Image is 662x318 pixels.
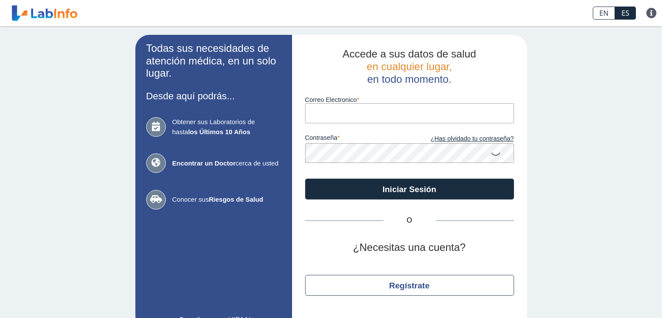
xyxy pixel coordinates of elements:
span: Obtener sus Laboratorios de hasta [172,117,281,137]
h3: Desde aquí podrás... [146,91,281,101]
b: Riesgos de Salud [209,196,263,203]
span: Conocer sus [172,195,281,205]
b: los Últimos 10 Años [188,128,250,135]
label: contraseña [305,134,410,144]
span: cerca de usted [172,159,281,169]
b: Encontrar un Doctor [172,159,236,167]
button: Iniciar Sesión [305,179,514,200]
a: EN [593,7,615,20]
a: ES [615,7,636,20]
a: ¿Has olvidado tu contraseña? [410,134,514,144]
span: en cualquier lugar, [366,61,452,72]
span: Accede a sus datos de salud [343,48,476,60]
button: Regístrate [305,275,514,296]
span: en todo momento. [367,73,451,85]
h2: ¿Necesitas una cuenta? [305,241,514,254]
label: Correo Electronico [305,96,514,103]
h2: Todas sus necesidades de atención médica, en un solo lugar. [146,42,281,80]
span: O [383,215,436,226]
